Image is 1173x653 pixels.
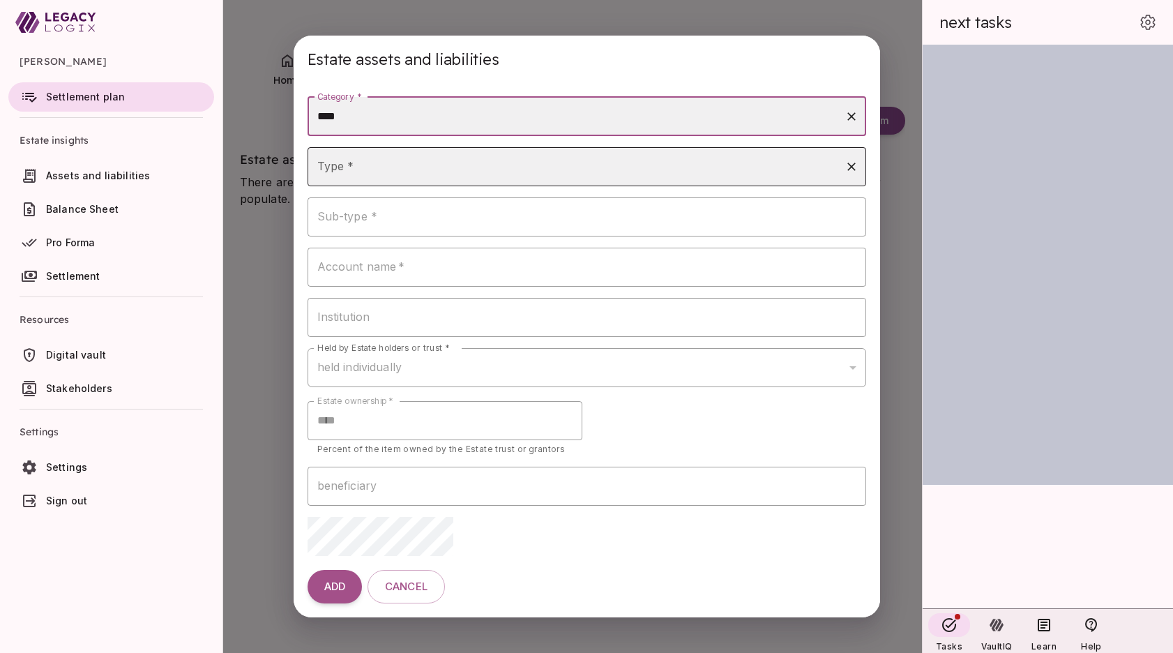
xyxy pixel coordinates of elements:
button: ADD [308,570,362,603]
span: [PERSON_NAME] [20,45,203,78]
span: Tasks [936,641,962,652]
button: Clear [842,107,861,126]
span: Stakeholders [46,382,112,394]
button: Cancel [368,570,445,603]
span: Assets and liabilities [46,170,150,181]
label: Category * [317,91,361,103]
span: Pro Forma [46,237,95,248]
button: Clear [842,157,861,177]
span: Estate assets and liabilities [308,50,499,69]
span: Balance Sheet [46,203,119,215]
span: Sign out [46,495,87,506]
span: Learn [1031,641,1057,652]
span: Settlement [46,270,100,282]
span: Help [1081,641,1101,652]
span: Cancel [385,580,427,594]
span: Estate insights [20,123,203,157]
span: ADD [324,580,345,594]
span: VaultIQ [981,641,1012,652]
label: Estate ownership [317,395,393,407]
span: Digital vault [46,349,106,361]
span: held individually [317,360,402,374]
span: Settings [20,415,203,449]
span: Percent of the item owned by the Estate trust or grantors [317,444,566,454]
label: Held by Estate holders or trust * [317,342,450,354]
span: Settings [46,461,87,473]
span: next tasks [939,13,1012,32]
span: Settlement plan [46,91,125,103]
span: Resources [20,303,203,336]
